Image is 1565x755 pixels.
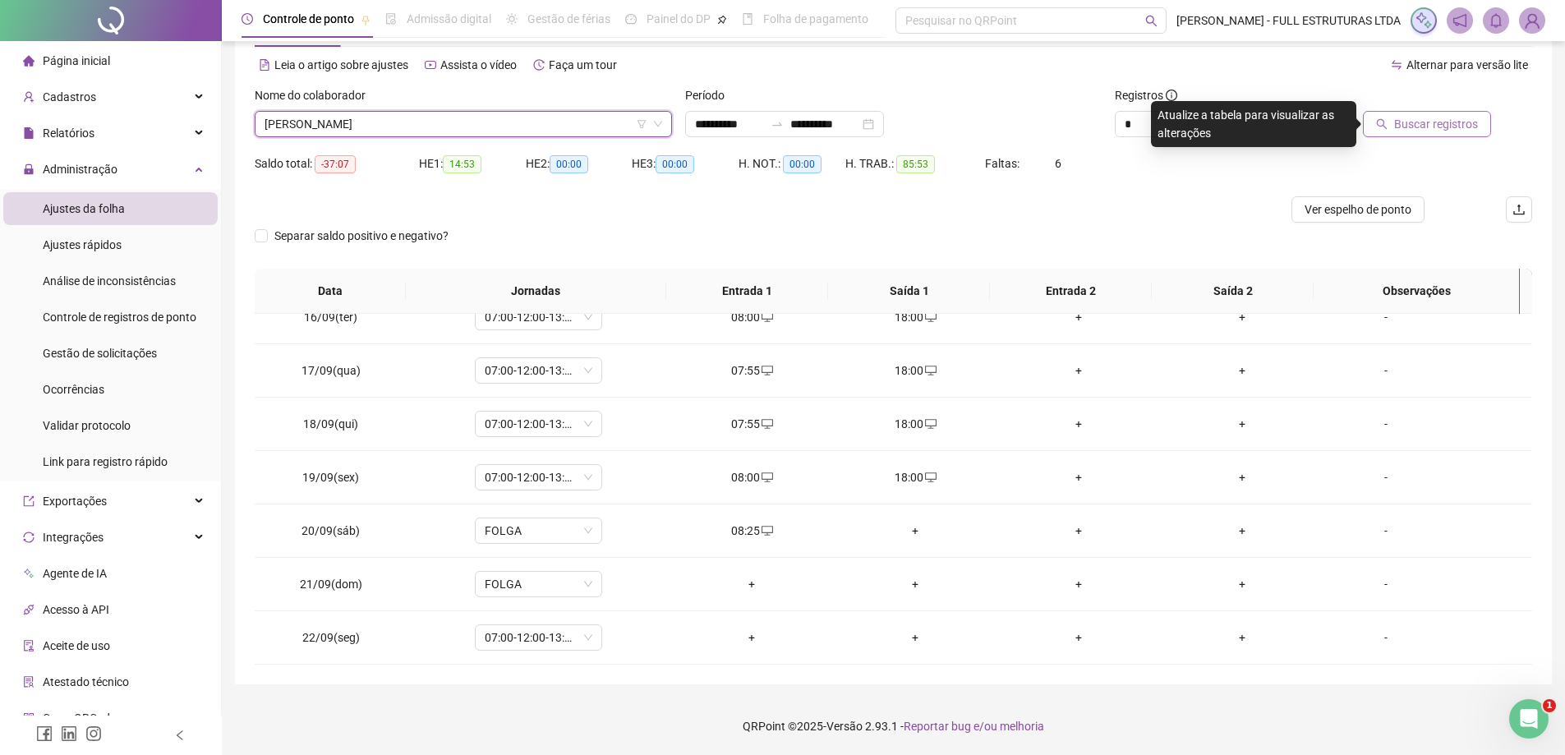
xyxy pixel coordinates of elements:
[23,91,35,103] span: user-add
[23,604,35,615] span: api
[1291,196,1425,223] button: Ver espelho de ponto
[527,12,610,25] span: Gestão de férias
[36,725,53,742] span: facebook
[43,274,176,288] span: Análise de inconsistências
[845,154,985,173] div: H. TRAB.:
[43,163,117,176] span: Administração
[1337,308,1434,326] div: -
[923,418,937,430] span: desktop
[1363,111,1491,137] button: Buscar registros
[1174,575,1311,593] div: +
[1010,308,1148,326] div: +
[1174,415,1311,433] div: +
[1314,269,1520,314] th: Observações
[847,308,984,326] div: 18:00
[274,58,408,71] span: Leia o artigo sobre ajustes
[43,419,131,432] span: Validar protocolo
[43,567,107,580] span: Agente de IA
[485,305,592,329] span: 07:00-12:00-13:00-17:00
[783,155,822,173] span: 00:00
[1055,157,1061,170] span: 6
[1512,203,1526,216] span: upload
[23,640,35,651] span: audit
[1152,269,1314,314] th: Saída 2
[23,163,35,175] span: lock
[1174,361,1311,380] div: +
[1327,282,1507,300] span: Observações
[43,90,96,104] span: Cadastros
[1174,468,1311,486] div: +
[425,59,436,71] span: youtube
[625,13,637,25] span: dashboard
[847,522,984,540] div: +
[302,631,360,644] span: 22/09(seg)
[43,639,110,652] span: Aceite de uso
[43,455,168,468] span: Link para registro rápido
[301,524,360,537] span: 20/09(sáb)
[847,628,984,647] div: +
[1337,628,1434,647] div: -
[666,269,828,314] th: Entrada 1
[742,13,753,25] span: book
[985,157,1022,170] span: Faltas:
[1543,699,1556,712] span: 1
[43,311,196,324] span: Controle de registros de ponto
[315,155,356,173] span: -37:07
[684,628,821,647] div: +
[760,311,773,323] span: desktop
[1010,468,1148,486] div: +
[43,711,116,725] span: Gerar QRCode
[1010,522,1148,540] div: +
[717,15,727,25] span: pushpin
[763,12,868,25] span: Folha de pagamento
[443,155,481,173] span: 14:53
[1520,8,1544,33] img: 71489
[485,518,592,543] span: FOLGA
[1391,59,1402,71] span: swap
[255,154,419,173] div: Saldo total:
[174,730,186,741] span: left
[43,347,157,360] span: Gestão de solicitações
[904,720,1044,733] span: Reportar bug e/ou melhoria
[23,712,35,724] span: qrcode
[1010,628,1148,647] div: +
[43,603,109,616] span: Acesso à API
[847,415,984,433] div: 18:00
[419,154,526,173] div: HE 1:
[760,525,773,536] span: desktop
[263,12,354,25] span: Controle de ponto
[760,418,773,430] span: desktop
[550,155,588,173] span: 00:00
[760,472,773,483] span: desktop
[61,725,77,742] span: linkedin
[1145,15,1158,27] span: search
[526,154,633,173] div: HE 2:
[23,495,35,507] span: export
[406,269,666,314] th: Jornadas
[771,117,784,131] span: to
[1337,415,1434,433] div: -
[847,468,984,486] div: 18:00
[43,531,104,544] span: Integrações
[440,58,517,71] span: Assista o vídeo
[637,119,647,129] span: filter
[1115,86,1177,104] span: Registros
[222,697,1565,755] footer: QRPoint © 2025 - 2.93.1 -
[896,155,935,173] span: 85:53
[847,575,984,593] div: +
[684,468,821,486] div: 08:00
[23,532,35,543] span: sync
[301,364,361,377] span: 17/09(qua)
[923,472,937,483] span: desktop
[533,59,545,71] span: history
[684,415,821,433] div: 07:55
[1394,115,1478,133] span: Buscar registros
[485,572,592,596] span: FOLGA
[1415,12,1433,30] img: sparkle-icon.fc2bf0ac1784a2077858766a79e2daf3.svg
[684,308,821,326] div: 08:00
[1489,13,1503,28] span: bell
[485,465,592,490] span: 07:00-12:00-13:00-16:00
[361,15,371,25] span: pushpin
[549,58,617,71] span: Faça um tour
[302,471,359,484] span: 19/09(sex)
